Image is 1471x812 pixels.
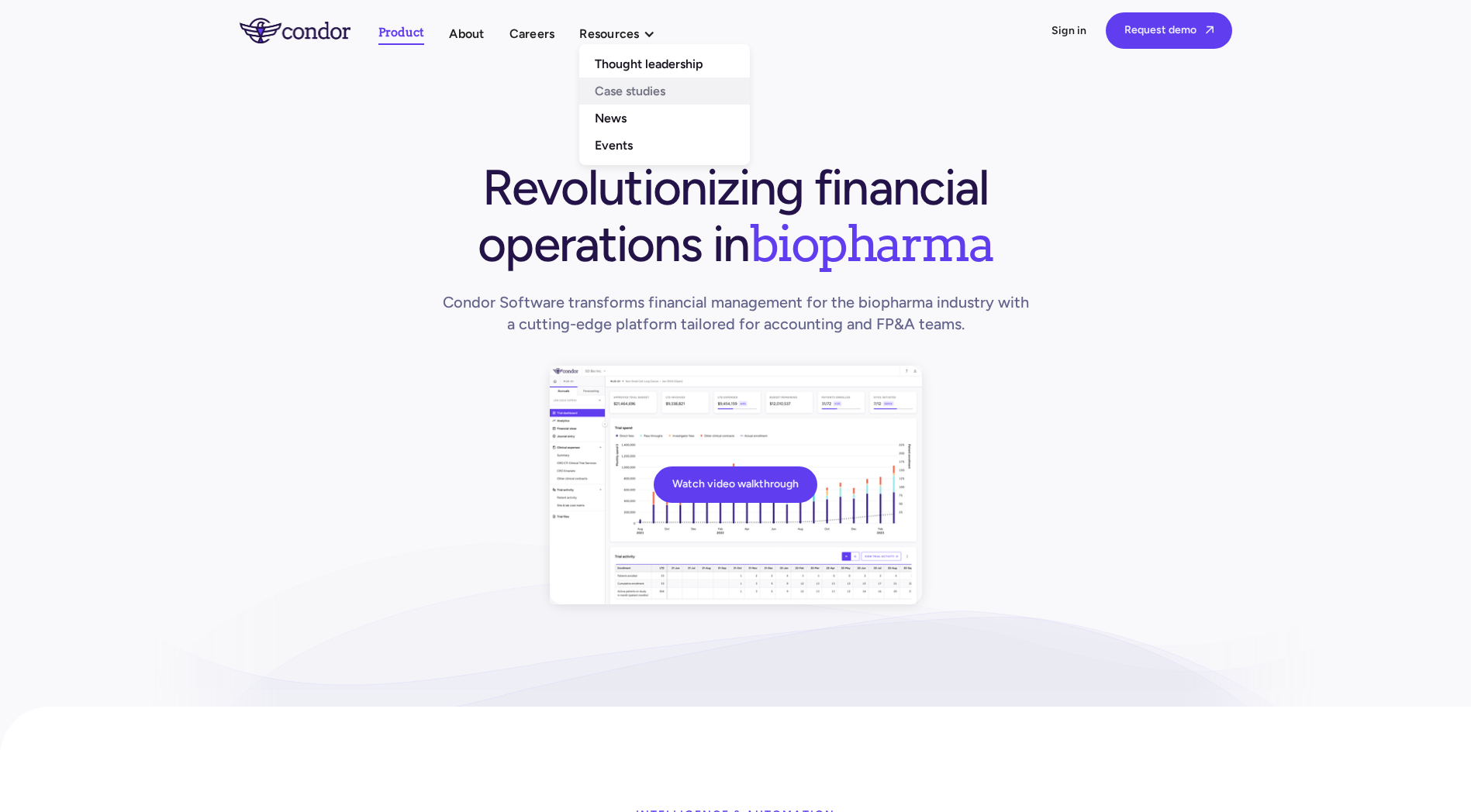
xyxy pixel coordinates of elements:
a: Sign in [1051,23,1087,39]
div: Resources [579,23,639,44]
span: biopharma [749,213,993,274]
span:  [1206,25,1214,35]
a: home [240,18,378,43]
a: Case studies [579,77,750,105]
a: News [579,105,750,132]
a: Events [579,132,750,159]
a: About [449,23,484,44]
nav: Resources [579,44,750,165]
h1: Condor Software transforms financial management for the biopharma industry with a cutting-edge pl... [438,291,1034,335]
a: Careers [509,23,555,44]
a: Thought leadership [579,50,750,77]
a: Watch video walkthrough [654,466,817,503]
h1: Revolutionizing financial operations in [438,160,1034,271]
a: Product [378,22,425,45]
a: Request demo [1106,12,1232,49]
div: Resources [579,23,670,44]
